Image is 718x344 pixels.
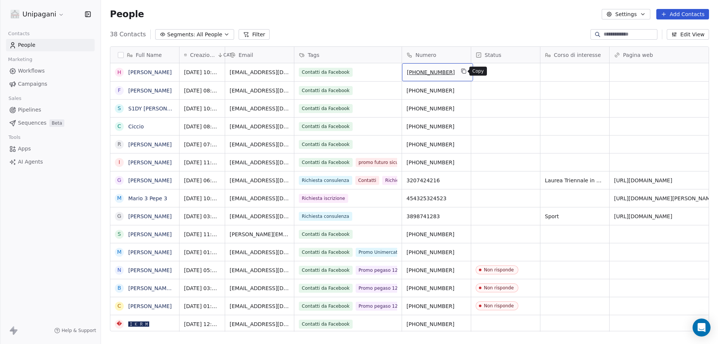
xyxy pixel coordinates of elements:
div: S [118,104,121,112]
div: grid [110,63,179,332]
span: 3207424216 [406,177,466,184]
span: Contatti da Facebook [299,284,353,293]
span: AI Agents [18,158,43,166]
span: [PHONE_NUMBER] [406,320,466,328]
span: Contatti da Facebook [299,248,353,257]
div: Full Name [110,47,179,63]
span: [PHONE_NUMBER] [406,87,466,94]
a: [PERSON_NAME] [128,249,172,255]
a: [PERSON_NAME] [128,88,172,94]
a: [URL][DOMAIN_NAME] [614,213,672,219]
span: Status [485,51,501,59]
a: Pipelines [6,104,95,116]
span: People [110,9,144,20]
span: Corso di interesse [554,51,601,59]
span: [DATE] 11:06 AM [184,159,220,166]
div: M [117,248,122,256]
img: logo%20unipagani.png [10,10,19,19]
span: [EMAIL_ADDRESS][DOMAIN_NAME] [230,302,289,310]
span: Promo pegaso 125€ [356,266,406,275]
span: [EMAIL_ADDRESS][DOMAIN_NAME] [230,249,289,256]
a: [PERSON_NAME] [128,267,172,273]
p: Copy [472,68,484,74]
span: Promo pegaso 125€ [356,302,406,311]
span: Contatti da Facebook [299,104,353,113]
span: [PHONE_NUMBER] [406,267,466,274]
span: [EMAIL_ADDRESS][DOMAIN_NAME] [230,195,289,202]
span: promo futuro sicuro pegaso <22 anni [356,158,446,167]
span: Beta [49,119,64,127]
span: Sport [545,213,605,220]
div: Open Intercom Messenger [693,319,711,337]
span: Sequences [18,119,46,127]
div: Non risponde [484,303,514,308]
a: [PERSON_NAME] Lo [128,285,179,291]
span: Promo pegaso 125€ [356,284,406,293]
span: [PHONE_NUMBER] [407,69,455,76]
span: 454325324523 [406,195,466,202]
span: [PHONE_NUMBER] [406,159,466,166]
div: Creazione contattoCAT [179,47,225,63]
span: [DATE] 01:03 PM [184,302,220,310]
span: [EMAIL_ADDRESS][DOMAIN_NAME] [230,105,289,112]
a: Workflows [6,65,95,77]
span: [DATE] 03:33 PM [184,213,220,220]
a: [PERSON_NAME] [128,213,172,219]
button: Edit View [667,29,709,40]
a: [URL][DOMAIN_NAME] [614,177,672,183]
button: Unipagani [9,8,66,21]
div: F [118,86,121,94]
a: [PERSON_NAME] [128,141,172,147]
span: All People [197,31,222,39]
div: C [117,302,121,310]
a: [PERSON_NAME] [128,69,172,75]
span: Richiesta consulenza [299,176,352,185]
span: Email [239,51,253,59]
span: [DATE] 05:16 PM [184,267,220,274]
a: Mario 3 Pepe 3 [128,195,167,201]
button: Settings [602,9,650,19]
div: S [118,230,121,238]
span: Numero [415,51,436,59]
div: Status [471,47,540,63]
div: M [117,194,122,202]
span: [DATE] 08:06 PM [184,123,220,130]
a: [PERSON_NAME] [128,159,172,165]
span: [DATE] 11:16 AM [184,231,220,238]
span: Contacts [5,28,33,39]
a: [URL][DOMAIN_NAME][PERSON_NAME] [614,195,716,201]
span: Contatti da Facebook [299,86,353,95]
span: Contatti da Facebook [299,140,353,149]
span: [PERSON_NAME][EMAIL_ADDRESS][PERSON_NAME][DOMAIN_NAME] [230,231,289,238]
span: Tools [5,132,24,143]
span: Apps [18,145,31,153]
div: Tags [294,47,402,63]
div: Numero [402,47,471,63]
a: Campaigns [6,78,95,90]
button: Add Contacts [656,9,709,19]
a: S1DY [PERSON_NAME] [128,106,187,112]
div: H [117,69,122,76]
div: Non risponde [484,285,514,290]
span: [DATE] 08:06 PM [184,87,220,94]
span: [EMAIL_ADDRESS][DOMAIN_NAME] [230,87,289,94]
div: R [117,140,121,148]
span: [DATE] 03:16 PM [184,284,220,292]
span: 38 Contacts [110,30,146,39]
span: Richiesta iscrizione [382,176,432,185]
span: Contatti da Facebook [299,320,353,329]
div: I [119,158,120,166]
a: [PERSON_NAME] [128,177,172,183]
div: C [117,122,121,130]
span: Contatti da Facebook [299,302,353,311]
span: [EMAIL_ADDRESS][DOMAIN_NAME] [230,284,289,292]
span: [DATE] 07:06 PM [184,141,220,148]
span: Sales [5,93,25,104]
span: Richiesta iscrizione [299,194,348,203]
a: Help & Support [54,328,96,334]
span: Contatti da Facebook [299,230,353,239]
div: g [117,176,122,184]
span: People [18,41,36,49]
span: Marketing [5,54,36,65]
span: [EMAIL_ADDRESS][DOMAIN_NAME] [230,213,289,220]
